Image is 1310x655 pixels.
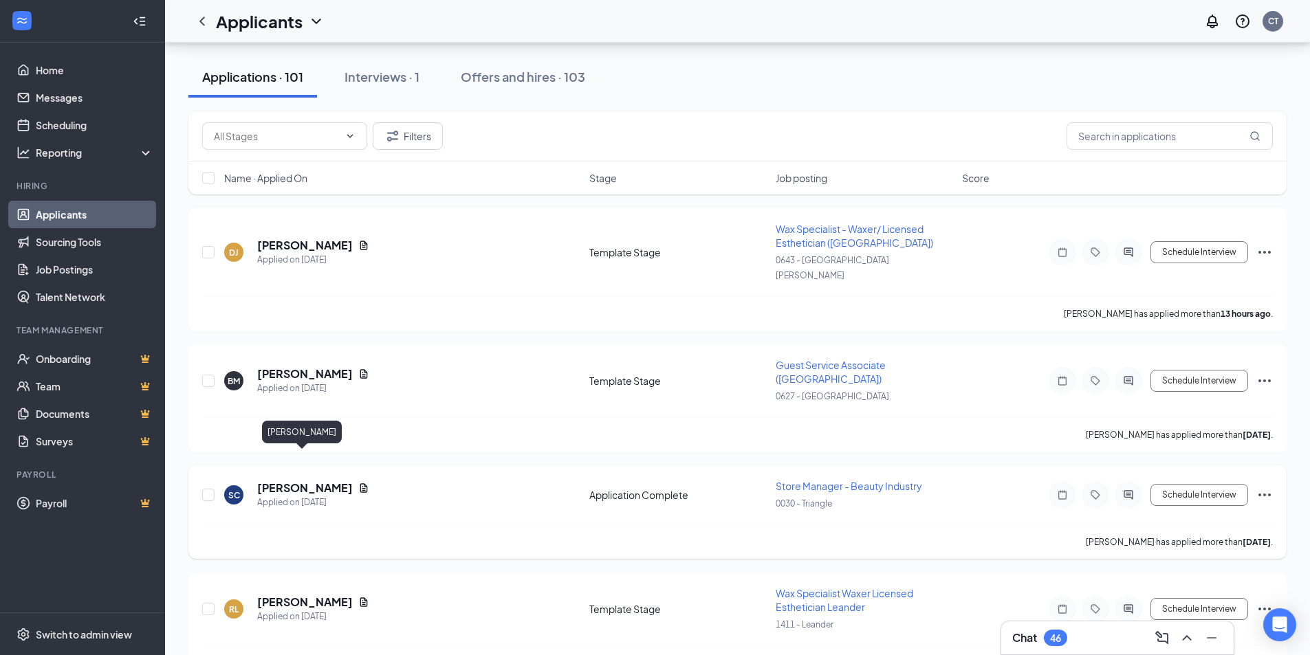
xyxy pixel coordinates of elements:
b: [DATE] [1243,430,1271,440]
div: Interviews · 1 [345,68,419,85]
div: Team Management [17,324,151,336]
div: RL [229,603,239,615]
div: Open Intercom Messenger [1263,608,1296,641]
h5: [PERSON_NAME] [257,238,353,253]
button: Filter Filters [373,122,443,150]
div: Template Stage [589,374,767,388]
a: Job Postings [36,256,153,283]
div: Applied on [DATE] [257,496,369,509]
svg: Document [358,597,369,608]
div: [PERSON_NAME] [262,421,342,443]
a: DocumentsCrown [36,400,153,428]
span: Job posting [776,171,827,185]
div: BM [228,375,240,387]
div: CT [1268,15,1278,27]
svg: Note [1054,375,1071,386]
div: Template Stage [589,602,767,616]
button: ComposeMessage [1151,627,1173,649]
svg: ChevronUp [1179,630,1195,646]
svg: ChevronDown [308,13,325,30]
a: Applicants [36,201,153,228]
button: Schedule Interview [1150,598,1248,620]
span: Name · Applied On [224,171,307,185]
a: Scheduling [36,111,153,139]
div: Reporting [36,146,154,159]
button: Schedule Interview [1150,484,1248,506]
h3: Chat [1012,630,1037,645]
button: Schedule Interview [1150,241,1248,263]
button: ChevronUp [1176,627,1198,649]
svg: Ellipses [1256,487,1273,503]
svg: Notifications [1204,13,1221,30]
span: Wax Specialist - Waxer/ Licensed Esthetician ([GEOGRAPHIC_DATA]) [776,223,933,249]
div: Hiring [17,180,151,192]
button: Minimize [1201,627,1223,649]
svg: WorkstreamLogo [15,14,29,27]
svg: Document [358,482,369,493]
svg: Tag [1087,603,1104,614]
svg: Ellipses [1256,244,1273,260]
p: [PERSON_NAME] has applied more than . [1086,536,1273,548]
div: Offers and hires · 103 [461,68,585,85]
button: Schedule Interview [1150,370,1248,392]
input: All Stages [214,129,339,144]
svg: Filter [384,128,401,144]
div: Switch to admin view [36,628,132,641]
svg: Ellipses [1256,373,1273,389]
div: 46 [1050,632,1061,644]
div: SC [228,489,240,501]
div: Applied on [DATE] [257,610,369,623]
div: Application Complete [589,488,767,502]
a: OnboardingCrown [36,345,153,373]
svg: ChevronLeft [194,13,210,30]
svg: ActiveChat [1120,375,1137,386]
p: [PERSON_NAME] has applied more than . [1064,308,1273,320]
svg: QuestionInfo [1234,13,1251,30]
h5: [PERSON_NAME] [257,480,353,496]
b: [DATE] [1243,537,1271,547]
span: 0030 - Triangle [776,498,832,509]
div: Applied on [DATE] [257,381,369,395]
span: 0627 - [GEOGRAPHIC_DATA] [776,391,889,401]
svg: Settings [17,628,30,641]
b: 13 hours ago [1221,309,1271,319]
div: Template Stage [589,245,767,259]
svg: Document [358,368,369,379]
svg: MagnifyingGlass [1249,131,1260,142]
svg: Tag [1087,247,1104,258]
div: DJ [229,247,239,258]
span: Score [962,171,990,185]
a: Messages [36,84,153,111]
div: Payroll [17,469,151,480]
svg: Minimize [1203,630,1220,646]
svg: Note [1054,247,1071,258]
div: Applied on [DATE] [257,253,369,267]
span: Guest Service Associate ([GEOGRAPHIC_DATA]) [776,359,886,385]
h5: [PERSON_NAME] [257,366,353,381]
span: Stage [589,171,617,185]
svg: ActiveChat [1120,603,1137,614]
svg: Analysis [17,146,30,159]
svg: Note [1054,603,1071,614]
svg: Document [358,240,369,251]
svg: Tag [1087,489,1104,500]
p: [PERSON_NAME] has applied more than . [1086,429,1273,441]
svg: Collapse [133,14,146,28]
svg: ActiveChat [1120,247,1137,258]
svg: Ellipses [1256,601,1273,617]
input: Search in applications [1067,122,1273,150]
a: Sourcing Tools [36,228,153,256]
svg: ChevronDown [345,131,356,142]
div: Applications · 101 [202,68,303,85]
span: 0643 - [GEOGRAPHIC_DATA][PERSON_NAME] [776,255,889,280]
svg: ComposeMessage [1154,630,1170,646]
a: PayrollCrown [36,489,153,517]
svg: Tag [1087,375,1104,386]
a: SurveysCrown [36,428,153,455]
h5: [PERSON_NAME] [257,595,353,610]
svg: Note [1054,489,1071,500]
a: Talent Network [36,283,153,311]
span: Wax Specialist Waxer Licensed Esthetician Leander [776,587,913,613]
span: 1411 - Leander [776,619,833,630]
